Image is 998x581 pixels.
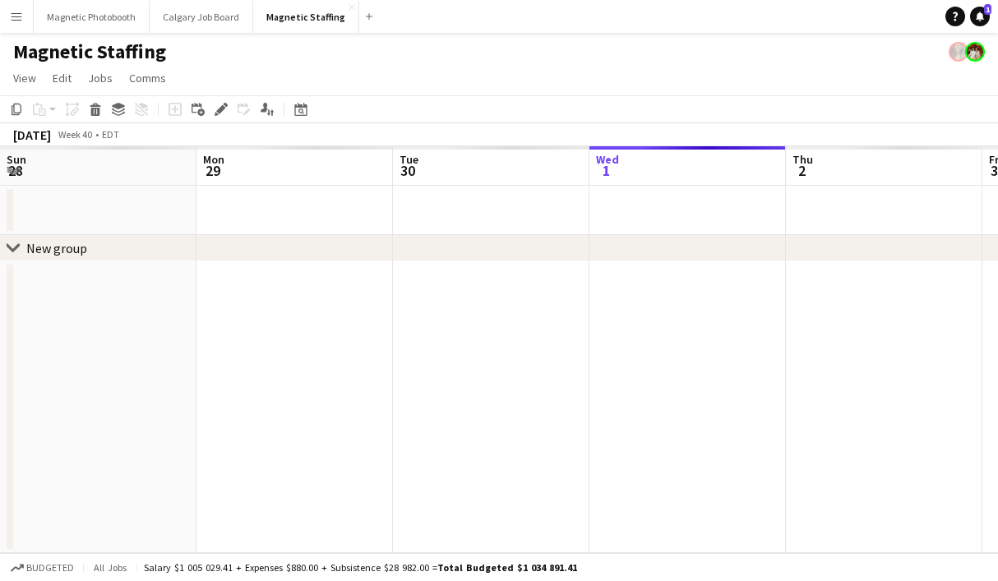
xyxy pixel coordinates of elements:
[26,562,74,574] span: Budgeted
[596,152,619,167] span: Wed
[201,161,224,180] span: 29
[150,1,253,33] button: Calgary Job Board
[965,42,985,62] app-user-avatar: Kara & Monika
[34,1,150,33] button: Magnetic Photobooth
[129,71,166,85] span: Comms
[7,152,26,167] span: Sun
[790,161,813,180] span: 2
[437,561,577,574] span: Total Budgeted $1 034 891.41
[594,161,619,180] span: 1
[970,7,990,26] a: 1
[984,4,991,15] span: 1
[53,71,72,85] span: Edit
[102,128,119,141] div: EDT
[13,127,51,143] div: [DATE]
[13,39,166,64] h1: Magnetic Staffing
[792,152,813,167] span: Thu
[8,559,76,577] button: Budgeted
[90,561,130,574] span: All jobs
[4,161,26,180] span: 28
[46,67,78,89] a: Edit
[400,152,418,167] span: Tue
[7,67,43,89] a: View
[397,161,418,180] span: 30
[949,42,968,62] app-user-avatar: Bianca Fantauzzi
[88,71,113,85] span: Jobs
[26,240,87,256] div: New group
[203,152,224,167] span: Mon
[253,1,359,33] button: Magnetic Staffing
[144,561,577,574] div: Salary $1 005 029.41 + Expenses $880.00 + Subsistence $28 982.00 =
[81,67,119,89] a: Jobs
[54,128,95,141] span: Week 40
[13,71,36,85] span: View
[122,67,173,89] a: Comms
